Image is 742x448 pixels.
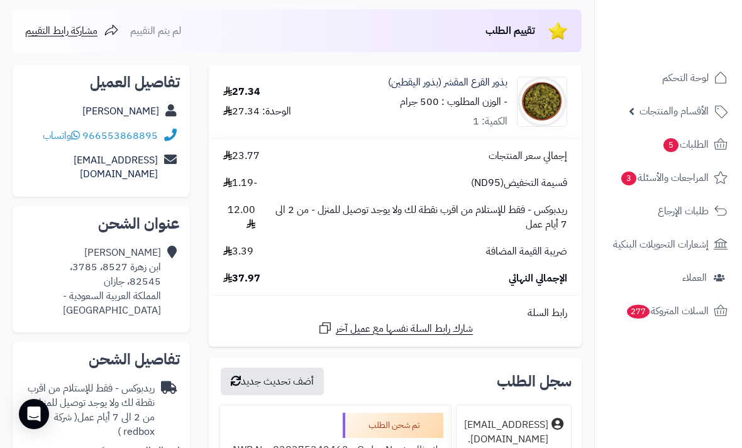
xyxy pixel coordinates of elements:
span: قسيمة التخفيض(ND95) [471,176,567,190]
span: مشاركة رابط التقييم [25,23,97,38]
img: 1659889724-Squash%20Seeds%20Peeled-90x90.jpg [518,77,567,127]
a: إشعارات التحويلات البنكية [602,229,734,260]
div: الكمية: 1 [473,114,507,129]
div: ريدبوكس - فقط للإستلام من اقرب نقطة لك ولا يوجد توصيل للمنزل - من 2 الى 7 أيام عمل [23,381,155,439]
span: طلبات الإرجاع [658,202,709,220]
a: الطلبات5 [602,129,734,160]
span: إشعارات التحويلات البنكية [613,236,709,253]
a: واتساب [43,128,80,143]
h2: تفاصيل الشحن [23,352,180,367]
span: الإجمالي النهائي [509,271,567,286]
small: - الوزن المطلوب : 500 جرام [400,94,507,109]
div: الوحدة: 27.34 [223,104,291,119]
a: السلات المتروكة277 [602,296,734,326]
div: 27.34 [223,85,260,99]
span: 3 [621,172,636,185]
span: المراجعات والأسئلة [620,169,709,187]
h3: سجل الطلب [497,374,572,389]
span: السلات المتروكة [626,302,709,320]
span: 277 [627,305,650,319]
div: [PERSON_NAME] ‌‌ابن زهرة 8527، 3785، 82545، جازان المملكة العربية السعودية - [GEOGRAPHIC_DATA] [23,246,161,317]
a: لوحة التحكم [602,63,734,93]
span: 37.97 [223,271,260,286]
img: logo-2.png [656,30,730,56]
a: مشاركة رابط التقييم [25,23,119,38]
span: لوحة التحكم [662,69,709,87]
a: المراجعات والأسئلة3 [602,163,734,193]
div: [EMAIL_ADDRESS][DOMAIN_NAME]. [464,418,548,447]
span: إجمالي سعر المنتجات [489,149,567,163]
a: شارك رابط السلة نفسها مع عميل آخر [318,320,473,336]
a: بذور القرع المقشر (بذور اليقطين) [388,75,507,90]
span: 5 [663,138,678,152]
h2: تفاصيل العميل [23,75,180,90]
a: 966553868895 [82,128,158,143]
a: [EMAIL_ADDRESS][DOMAIN_NAME] [74,153,158,182]
span: الطلبات [662,136,709,153]
div: تم شحن الطلب [343,413,443,438]
span: -1.19 [223,176,257,190]
button: أضف تحديث جديد [221,368,324,395]
span: ريدبوكس - فقط للإستلام من اقرب نقطة لك ولا يوجد توصيل للمنزل - من 2 الى 7 أيام عمل [268,203,567,232]
span: ضريبة القيمة المضافة [486,244,567,259]
span: ( شركة redbox ) [54,410,155,439]
span: العملاء [682,269,707,287]
div: رابط السلة [214,306,577,320]
span: 12.00 [223,203,256,232]
a: طلبات الإرجاع [602,196,734,226]
span: 3.39 [223,244,253,259]
span: 23.77 [223,149,260,163]
h2: عنوان الشحن [23,216,180,231]
span: تقييم الطلب [485,23,535,38]
a: [PERSON_NAME] [82,104,159,119]
div: Open Intercom Messenger [19,399,49,429]
span: الأقسام والمنتجات [640,102,709,120]
a: العملاء [602,263,734,293]
span: لم يتم التقييم [130,23,181,38]
span: شارك رابط السلة نفسها مع عميل آخر [336,322,473,336]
